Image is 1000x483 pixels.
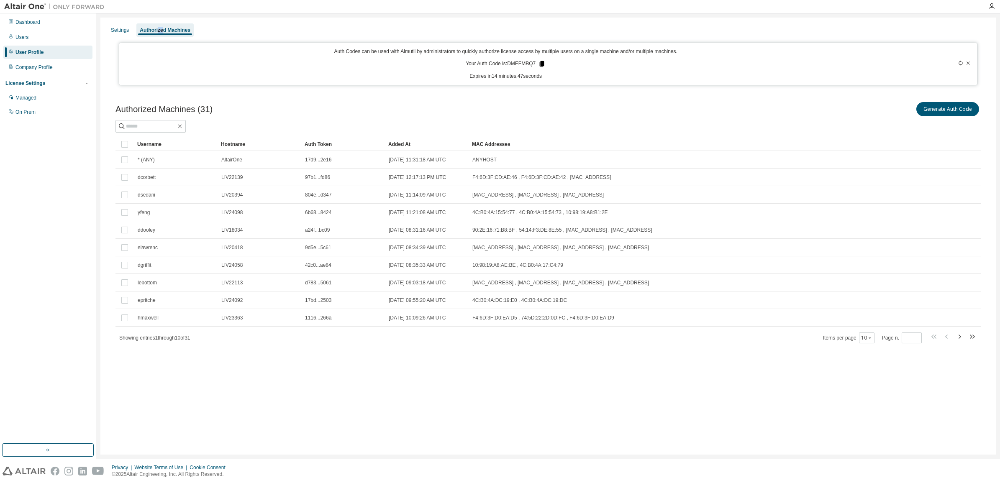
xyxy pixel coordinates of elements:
span: Showing entries 1 through 10 of 31 [119,335,190,341]
span: yfeng [138,209,150,216]
span: LIV20394 [221,192,243,198]
img: Altair One [4,3,109,11]
div: MAC Addresses [472,138,893,151]
span: [DATE] 08:35:33 AM UTC [389,262,446,268]
span: * (ANY) [138,156,155,163]
div: Managed [15,95,36,101]
span: LIV22113 [221,279,243,286]
span: [DATE] 11:31:18 AM UTC [389,156,446,163]
span: [MAC_ADDRESS] , [MAC_ADDRESS] , [MAC_ADDRESS] , [MAC_ADDRESS] [472,279,649,286]
span: ddooley [138,227,155,233]
div: Company Profile [15,64,53,71]
span: 6b68...8424 [305,209,331,216]
span: LIV23363 [221,314,243,321]
span: a24f...bc09 [305,227,330,233]
span: F4:6D:3F:CD:AE:46 , F4:6D:3F:CD:AE:42 , [MAC_ADDRESS] [472,174,611,181]
div: Hostname [221,138,298,151]
span: 90:2E:16:71:B8:BF , 54:14:F3:DE:8E:55 , [MAC_ADDRESS] , [MAC_ADDRESS] [472,227,652,233]
span: LIV20418 [221,244,243,251]
div: License Settings [5,80,45,87]
span: dgriffit [138,262,151,268]
span: LIV24092 [221,297,243,304]
button: 10 [861,335,872,341]
div: Authorized Machines [140,27,190,33]
div: Privacy [112,464,134,471]
span: [DATE] 10:09:26 AM UTC [389,314,446,321]
span: 4C:B0:4A:15:54:77 , 4C:B0:4A:15:54:73 , 10:98:19:A8:B1:2E [472,209,608,216]
span: LIV18034 [221,227,243,233]
div: Cookie Consent [190,464,230,471]
span: LIV24098 [221,209,243,216]
span: hmaxwell [138,314,159,321]
span: d783...5061 [305,279,331,286]
span: [MAC_ADDRESS] , [MAC_ADDRESS] , [MAC_ADDRESS] [472,192,604,198]
span: [DATE] 08:34:39 AM UTC [389,244,446,251]
span: lebottom [138,279,157,286]
span: AltairOne [221,156,242,163]
span: Items per page [823,332,874,343]
img: facebook.svg [51,467,59,475]
p: Your Auth Code is: DMEFMBQ7 [466,60,546,68]
p: Expires in 14 minutes, 47 seconds [124,73,887,80]
span: LIV24058 [221,262,243,268]
span: ANYHOST [472,156,497,163]
div: Added At [388,138,465,151]
span: epritche [138,297,156,304]
div: On Prem [15,109,36,115]
p: © 2025 Altair Engineering, Inc. All Rights Reserved. [112,471,231,478]
div: Username [137,138,214,151]
span: [MAC_ADDRESS] , [MAC_ADDRESS] , [MAC_ADDRESS] , [MAC_ADDRESS] [472,244,649,251]
span: [DATE] 11:14:09 AM UTC [389,192,446,198]
span: [DATE] 08:31:16 AM UTC [389,227,446,233]
div: Users [15,34,28,41]
img: instagram.svg [64,467,73,475]
span: LIV22139 [221,174,243,181]
span: [DATE] 11:21:08 AM UTC [389,209,446,216]
span: 17bd...2503 [305,297,331,304]
span: [DATE] 09:55:20 AM UTC [389,297,446,304]
span: F4:6D:3F:D0:EA:D5 , 74:5D:22:2D:0D:FC , F4:6D:3F:D0:EA:D9 [472,314,614,321]
span: 9d5e...5c61 [305,244,331,251]
span: 4C:B0:4A:DC:19:E0 , 4C:B0:4A:DC:19:DC [472,297,567,304]
span: 804e...d347 [305,192,331,198]
div: Dashboard [15,19,40,26]
img: altair_logo.svg [3,467,46,475]
p: Auth Codes can be used with Almutil by administrators to quickly authorize license access by mult... [124,48,887,55]
span: [DATE] 12:17:13 PM UTC [389,174,446,181]
span: dcorbett [138,174,156,181]
span: Authorized Machines (31) [115,105,213,114]
span: 97b1...fd86 [305,174,330,181]
span: elawrenc [138,244,158,251]
span: 1116...266a [305,314,331,321]
span: 17d9...2e16 [305,156,331,163]
span: dsedani [138,192,155,198]
button: Generate Auth Code [916,102,979,116]
div: Website Terms of Use [134,464,190,471]
img: youtube.svg [92,467,104,475]
img: linkedin.svg [78,467,87,475]
span: [DATE] 09:03:18 AM UTC [389,279,446,286]
div: User Profile [15,49,44,56]
div: Settings [111,27,129,33]
div: Auth Token [305,138,382,151]
span: 42c0...ae84 [305,262,331,268]
span: 10:98:19:A8:AE:BE , 4C:B0:4A:17:C4:79 [472,262,563,268]
span: Page n. [882,332,922,343]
